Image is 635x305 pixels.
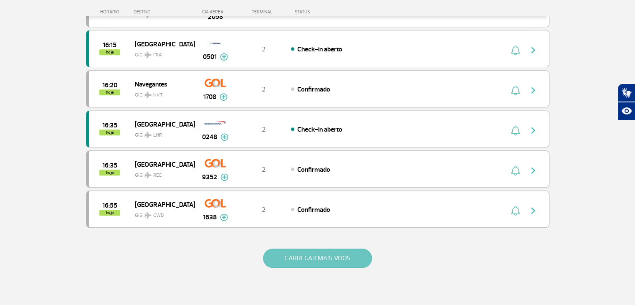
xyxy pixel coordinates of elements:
[511,85,520,95] img: sino-painel-voo.svg
[528,45,538,55] img: seta-direita-painel-voo.svg
[153,51,162,59] span: FRA
[617,102,635,120] button: Abrir recursos assistivos.
[144,51,152,58] img: destiny_airplane.svg
[297,125,342,134] span: Check-in aberto
[135,207,188,219] span: GIG
[89,9,134,15] div: HORÁRIO
[262,45,266,53] span: 2
[144,212,152,219] img: destiny_airplane.svg
[528,206,538,216] img: seta-direita-painel-voo.svg
[220,173,228,181] img: mais-info-painel-voo.svg
[99,49,120,55] span: hoje
[262,206,266,214] span: 2
[528,85,538,95] img: seta-direita-painel-voo.svg
[135,79,188,89] span: Navegantes
[135,38,188,49] span: [GEOGRAPHIC_DATA]
[202,132,217,142] span: 0248
[511,206,520,216] img: sino-painel-voo.svg
[153,132,162,139] span: LHR
[220,53,228,61] img: mais-info-painel-voo.svg
[291,9,359,15] div: STATUS
[202,172,217,182] span: 9352
[135,87,188,99] span: GIG
[203,52,217,62] span: 0501
[135,47,188,59] span: GIG
[203,92,216,102] span: 1708
[144,132,152,138] img: destiny_airplane.svg
[144,91,152,98] img: destiny_airplane.svg
[297,206,330,214] span: Confirmado
[153,172,162,179] span: REC
[297,45,342,53] span: Check-in aberto
[99,89,120,95] span: hoje
[203,212,217,222] span: 1638
[220,133,228,141] img: mais-info-painel-voo.svg
[135,119,188,130] span: [GEOGRAPHIC_DATA]
[102,82,117,88] span: 2025-08-27 16:20:00
[297,85,330,94] span: Confirmado
[135,167,188,179] span: GIG
[220,93,228,101] img: mais-info-painel-voo.svg
[134,9,195,15] div: DESTINO
[528,125,538,135] img: seta-direita-painel-voo.svg
[262,125,266,134] span: 2
[511,45,520,55] img: sino-painel-voo.svg
[153,91,163,99] span: NVT
[195,9,236,15] div: CIA AÉREA
[102,163,117,168] span: 2025-08-27 16:35:00
[297,165,330,174] span: Confirmado
[153,212,164,219] span: CWB
[511,165,520,175] img: sino-painel-voo.svg
[262,85,266,94] span: 2
[135,159,188,170] span: [GEOGRAPHIC_DATA]
[528,165,538,175] img: seta-direita-painel-voo.svg
[144,172,152,178] img: destiny_airplane.svg
[236,9,291,15] div: TERMINAL
[511,125,520,135] img: sino-painel-voo.svg
[617,84,635,102] button: Abrir tradutor de língua de sinais.
[262,165,266,174] span: 2
[135,127,188,139] span: GIG
[135,199,188,210] span: [GEOGRAPHIC_DATA]
[220,213,228,221] img: mais-info-painel-voo.svg
[99,170,120,175] span: hoje
[99,130,120,135] span: hoje
[617,84,635,120] div: Plugin de acessibilidade da Hand Talk.
[102,122,117,128] span: 2025-08-27 16:35:00
[263,249,372,268] button: CARREGAR MAIS VOOS
[103,42,116,48] span: 2025-08-27 16:15:00
[102,203,117,208] span: 2025-08-27 16:55:00
[99,210,120,216] span: hoje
